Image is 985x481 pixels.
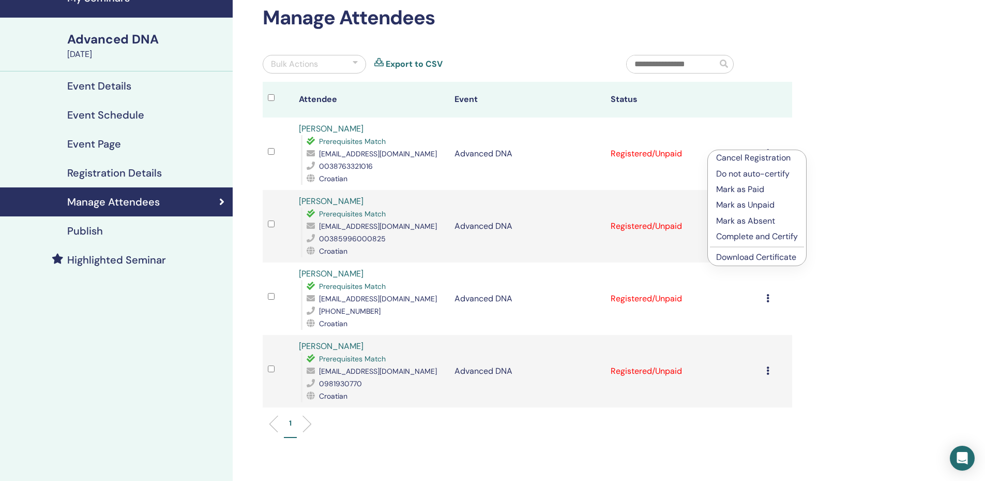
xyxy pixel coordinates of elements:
[319,174,347,183] span: Croatian
[319,222,437,231] span: [EMAIL_ADDRESS][DOMAIN_NAME]
[67,196,160,208] h4: Manage Attendees
[289,418,292,429] p: 1
[319,162,373,171] span: 0038763321016
[716,215,798,227] p: Mark as Absent
[319,149,437,158] span: [EMAIL_ADDRESS][DOMAIN_NAME]
[299,123,363,134] a: [PERSON_NAME]
[271,58,318,70] div: Bulk Actions
[67,167,162,179] h4: Registration Details
[67,80,131,92] h4: Event Details
[263,6,792,30] h2: Manage Attendees
[67,225,103,237] h4: Publish
[449,190,605,263] td: Advanced DNA
[386,58,443,70] a: Export to CSV
[299,196,363,207] a: [PERSON_NAME]
[319,234,386,243] span: 00385996000825
[319,307,381,316] span: [PHONE_NUMBER]
[319,367,437,376] span: [EMAIL_ADDRESS][DOMAIN_NAME]
[61,31,233,61] a: Advanced DNA[DATE]
[299,341,363,352] a: [PERSON_NAME]
[449,263,605,335] td: Advanced DNA
[299,268,363,279] a: [PERSON_NAME]
[319,319,347,328] span: Croatian
[449,82,605,118] th: Event
[716,152,798,164] p: Cancel Registration
[67,31,226,48] div: Advanced DNA
[605,82,761,118] th: Status
[449,335,605,407] td: Advanced DNA
[449,118,605,190] td: Advanced DNA
[319,209,386,218] span: Prerequisites Match
[319,391,347,401] span: Croatian
[319,354,386,363] span: Prerequisites Match
[319,379,362,388] span: 0981930770
[67,48,226,61] div: [DATE]
[716,230,798,243] p: Complete and Certify
[950,446,975,471] div: Open Intercom Messenger
[716,199,798,211] p: Mark as Unpaid
[67,109,144,121] h4: Event Schedule
[67,138,121,150] h4: Event Page
[319,294,437,303] span: [EMAIL_ADDRESS][DOMAIN_NAME]
[319,137,386,146] span: Prerequisites Match
[67,254,166,266] h4: Highlighted Seminar
[716,252,796,263] a: Download Certificate
[716,168,798,180] p: Do not auto-certify
[294,82,449,118] th: Attendee
[319,282,386,291] span: Prerequisites Match
[319,246,347,256] span: Croatian
[716,183,798,196] p: Mark as Paid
